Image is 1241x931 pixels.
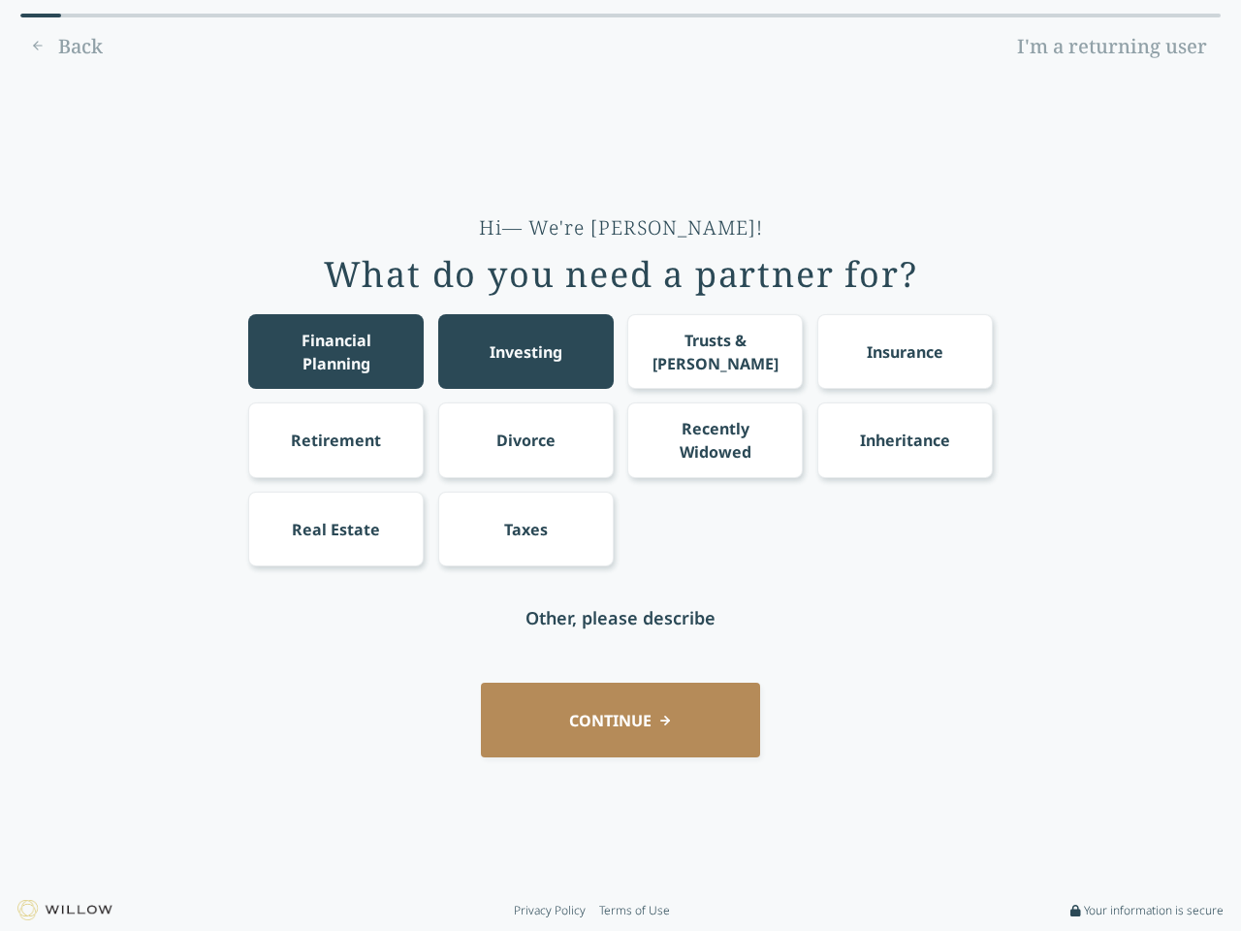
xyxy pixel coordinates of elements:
[17,900,112,920] img: Willow logo
[479,214,763,241] div: Hi— We're [PERSON_NAME]!
[525,604,716,631] div: Other, please describe
[324,255,918,294] div: What do you need a partner for?
[490,340,562,364] div: Investing
[481,683,760,757] button: CONTINUE
[1003,31,1221,62] a: I'm a returning user
[504,518,548,541] div: Taxes
[267,329,406,375] div: Financial Planning
[860,429,950,452] div: Inheritance
[867,340,943,364] div: Insurance
[646,417,785,464] div: Recently Widowed
[292,518,380,541] div: Real Estate
[496,429,556,452] div: Divorce
[1084,903,1224,918] span: Your information is secure
[514,903,586,918] a: Privacy Policy
[291,429,381,452] div: Retirement
[20,14,61,17] div: 0% complete
[599,903,670,918] a: Terms of Use
[646,329,785,375] div: Trusts & [PERSON_NAME]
